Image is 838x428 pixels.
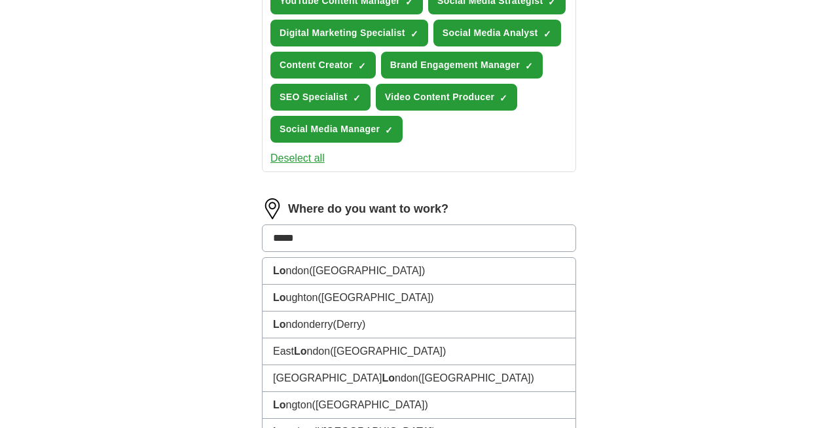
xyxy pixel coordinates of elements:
button: SEO Specialist✓ [270,84,371,111]
span: ✓ [500,93,507,103]
span: Social Media Manager [280,122,380,136]
button: Video Content Producer✓ [376,84,518,111]
label: Where do you want to work? [288,200,448,218]
span: ✓ [353,93,361,103]
span: ([GEOGRAPHIC_DATA]) [312,399,428,410]
button: Social Media Manager✓ [270,116,403,143]
img: location.png [262,198,283,219]
li: ndonderry [263,312,575,338]
button: Deselect all [270,151,325,166]
button: Content Creator✓ [270,52,376,79]
strong: Lo [273,265,286,276]
span: Brand Engagement Manager [390,58,520,72]
button: Brand Engagement Manager✓ [381,52,543,79]
button: Social Media Analyst✓ [433,20,561,46]
button: Digital Marketing Specialist✓ [270,20,428,46]
span: ([GEOGRAPHIC_DATA]) [330,346,446,357]
strong: Lo [273,319,286,330]
span: ✓ [358,61,366,71]
span: Video Content Producer [385,90,495,104]
li: [GEOGRAPHIC_DATA] ndon [263,365,575,392]
li: ngton [263,392,575,419]
strong: Lo [273,399,286,410]
li: ughton [263,285,575,312]
span: SEO Specialist [280,90,348,104]
span: (Derry) [333,319,366,330]
strong: Lo [382,372,395,383]
span: ([GEOGRAPHIC_DATA]) [418,372,534,383]
span: ✓ [410,29,418,39]
span: Digital Marketing Specialist [280,26,405,40]
span: ✓ [525,61,533,71]
span: Social Media Analyst [443,26,538,40]
span: ✓ [543,29,551,39]
strong: Lo [294,346,307,357]
li: East ndon [263,338,575,365]
span: ([GEOGRAPHIC_DATA]) [309,265,425,276]
span: Content Creator [280,58,353,72]
span: ✓ [385,125,393,135]
span: ([GEOGRAPHIC_DATA]) [318,292,433,303]
li: ndon [263,258,575,285]
strong: Lo [273,292,286,303]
